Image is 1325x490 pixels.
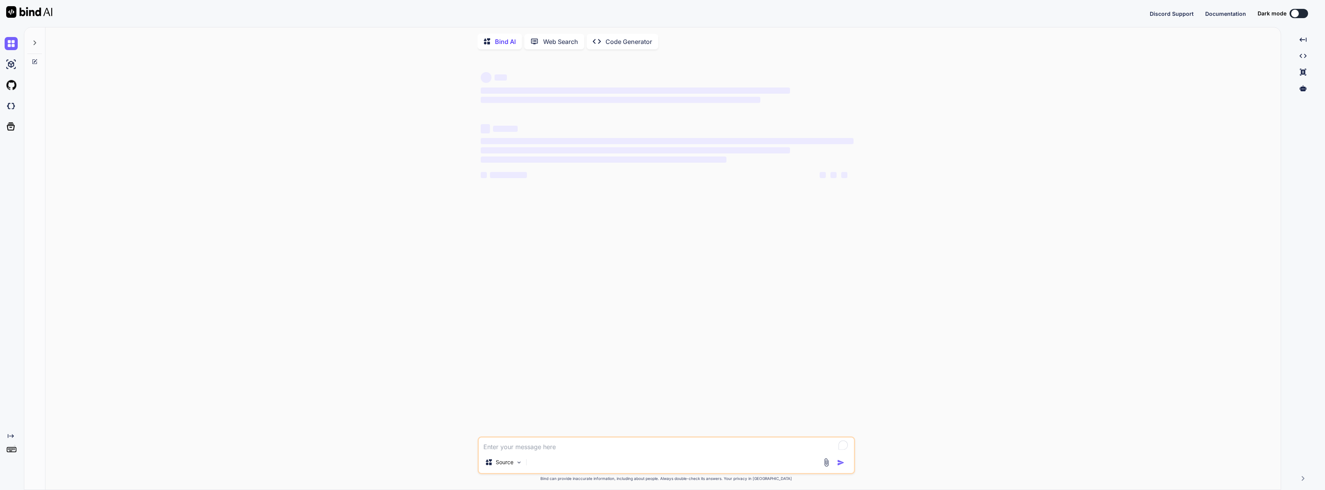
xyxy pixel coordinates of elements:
img: icon [837,459,845,466]
span: ‌ [481,88,790,94]
p: Web Search [543,37,578,46]
img: attachment [822,458,831,467]
img: Bind AI [6,6,52,18]
img: ai-studio [5,58,18,71]
span: ‌ [481,124,490,133]
span: ‌ [820,172,826,178]
img: darkCloudIdeIcon [5,99,18,113]
span: ‌ [495,74,507,81]
span: ‌ [481,72,491,83]
span: Documentation [1205,10,1246,17]
img: chat [5,37,18,50]
span: Discord Support [1150,10,1194,17]
span: ‌ [481,97,760,103]
p: Source [496,458,513,466]
span: ‌ [481,172,487,178]
span: ‌ [481,157,727,163]
img: Pick Models [516,459,522,466]
button: Discord Support [1150,10,1194,18]
span: ‌ [830,172,837,178]
p: Bind can provide inaccurate information, including about people. Always double-check its answers.... [478,476,855,482]
p: Code Generator [605,37,652,46]
span: ‌ [490,172,527,178]
textarea: To enrich screen reader interactions, please activate Accessibility in Grammarly extension settings [479,438,854,451]
span: ‌ [493,126,518,132]
span: ‌ [841,172,847,178]
img: githubLight [5,79,18,92]
span: ‌ [481,138,854,144]
button: Documentation [1205,10,1246,18]
span: ‌ [481,147,790,153]
p: Bind AI [495,37,516,46]
span: Dark mode [1258,10,1286,17]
